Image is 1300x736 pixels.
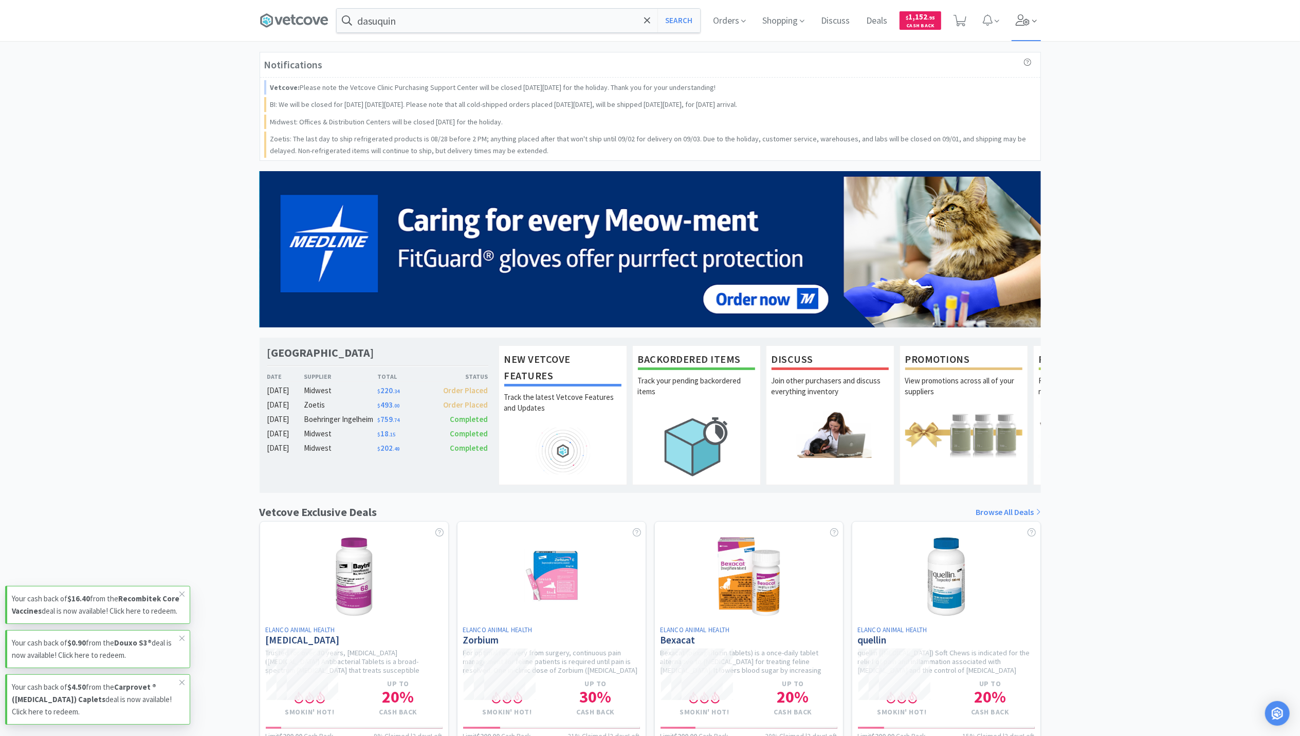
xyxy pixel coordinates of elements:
[772,411,889,458] img: hero_discuss.png
[114,638,152,648] strong: Douxo S3®
[260,503,377,521] h1: Vetcove Exclusive Deals
[67,594,90,603] strong: $16.40
[504,428,621,474] img: hero_feature_roadmap.png
[264,57,323,73] h3: Notifications
[267,345,374,360] h1: [GEOGRAPHIC_DATA]
[67,638,86,648] strong: $0.90
[267,413,304,426] div: [DATE]
[817,16,854,26] a: Discuss
[304,372,377,381] div: Supplier
[377,372,433,381] div: Total
[377,414,399,424] span: 759
[377,443,399,453] span: 202
[377,417,380,424] span: $
[976,506,1041,519] a: Browse All Deals
[946,689,1035,705] h1: 20 %
[354,689,443,705] h1: 20 %
[304,399,377,411] div: Zoetis
[906,14,908,21] span: $
[450,429,488,438] span: Completed
[552,679,640,688] h4: Up to
[377,429,395,438] span: 18
[267,428,488,440] a: [DATE]Midwest$18.15Completed
[270,133,1032,156] p: Zoetis: The last day to ship refrigerated products is 08/28 before 2 PM; anything placed after th...
[267,384,304,397] div: [DATE]
[304,384,377,397] div: Midwest
[858,708,946,716] h4: Smokin' Hot!
[927,14,935,21] span: . 95
[67,682,86,692] strong: $4.50
[749,679,837,688] h4: Up to
[393,388,399,395] span: . 34
[393,417,399,424] span: . 74
[772,375,889,411] p: Join other purchasers and discuss everything inventory
[267,442,304,454] div: [DATE]
[377,431,380,438] span: $
[354,679,443,688] h4: Up to
[862,16,891,26] a: Deals
[450,414,488,424] span: Completed
[632,345,761,485] a: Backordered ItemsTrack your pending backordered items
[304,428,377,440] div: Midwest
[661,708,749,716] h4: Smokin' Hot!
[906,23,935,30] span: Cash Back
[900,345,1028,485] a: PromotionsView promotions across all of your suppliers
[443,385,488,395] span: Order Placed
[260,171,1041,327] img: 5b85490d2c9a43ef9873369d65f5cc4c_481.png
[393,402,399,409] span: . 00
[354,708,443,716] h4: Cash Back
[12,681,179,718] p: Your cash back of from the deal is now available! Click here to redeem.
[1033,345,1162,485] a: Free SamplesRequest free samples on the newest veterinary products
[499,345,627,485] a: New Vetcove FeaturesTrack the latest Vetcove Features and Updates
[337,9,700,32] input: Search by item, sku, manufacturer, ingredient, size...
[12,593,179,617] p: Your cash back of from the deal is now available! Click here to redeem.
[389,431,395,438] span: . 15
[906,12,935,22] span: 1,152
[450,443,488,453] span: Completed
[267,442,488,454] a: [DATE]Midwest$202.49Completed
[905,351,1022,370] h1: Promotions
[1039,351,1156,370] h1: Free Samples
[443,400,488,410] span: Order Placed
[270,82,716,93] p: Please note the Vetcove Clinic Purchasing Support Center will be closed [DATE][DATE] for the holi...
[393,446,399,452] span: . 49
[552,708,640,716] h4: Cash Back
[946,708,1035,716] h4: Cash Back
[304,442,377,454] div: Midwest
[270,116,503,127] p: Midwest: Offices & Distribution Centers will be closed [DATE] for the holiday.
[267,399,304,411] div: [DATE]
[1039,375,1156,411] p: Request free samples on the newest veterinary products
[12,637,179,661] p: Your cash back of from the deal is now available! Click here to redeem.
[377,400,399,410] span: 493
[552,689,640,705] h1: 30 %
[377,388,380,395] span: $
[267,372,304,381] div: Date
[267,413,488,426] a: [DATE]Boehringer Ingelheim$759.74Completed
[946,679,1035,688] h4: Up to
[504,392,621,428] p: Track the latest Vetcove Features and Updates
[657,9,700,32] button: Search
[377,446,380,452] span: $
[766,345,894,485] a: DiscussJoin other purchasers and discuss everything inventory
[772,351,889,370] h1: Discuss
[749,708,837,716] h4: Cash Back
[905,411,1022,458] img: hero_promotions.png
[638,375,755,411] p: Track your pending backordered items
[377,402,380,409] span: $
[270,99,738,110] p: BI: We will be closed for [DATE] [DATE][DATE]. Please note that all cold-shipped orders placed [D...
[749,689,837,705] h1: 20 %
[267,384,488,397] a: [DATE]Midwest$220.34Order Placed
[1039,411,1156,458] img: hero_samples.png
[1265,701,1290,726] div: Open Intercom Messenger
[304,413,377,426] div: Boehringer Ingelheim
[267,399,488,411] a: [DATE]Zoetis$493.00Order Placed
[377,385,399,395] span: 220
[267,428,304,440] div: [DATE]
[900,7,941,34] a: $1,152.95Cash Back
[905,375,1022,411] p: View promotions across all of your suppliers
[270,83,300,92] strong: Vetcove:
[638,411,755,482] img: hero_backorders.png
[504,351,621,387] h1: New Vetcove Features
[266,708,354,716] h4: Smokin' Hot!
[638,351,755,370] h1: Backordered Items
